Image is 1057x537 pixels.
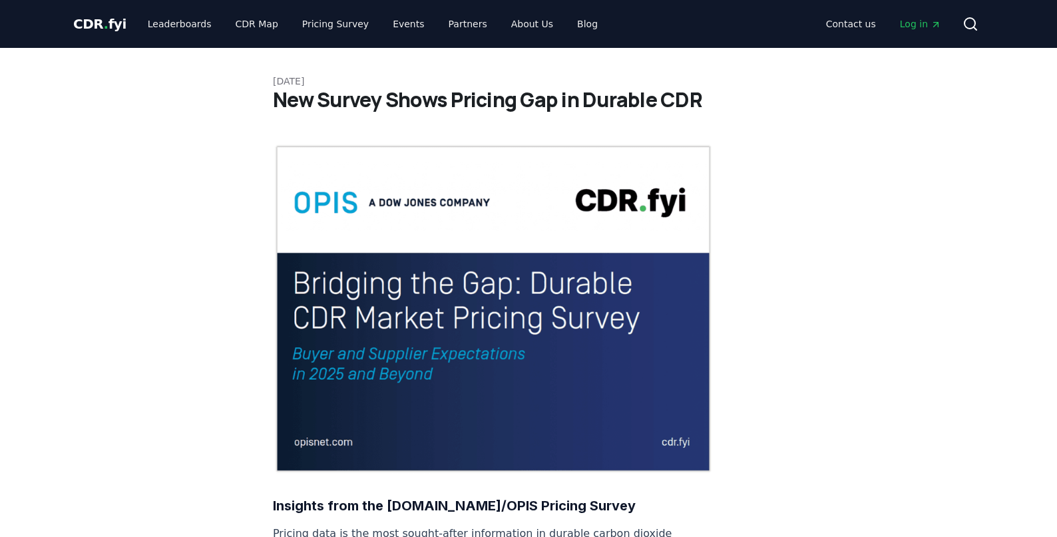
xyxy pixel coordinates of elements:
span: Log in [900,17,941,31]
h1: New Survey Shows Pricing Gap in Durable CDR [273,88,784,112]
p: [DATE] [273,75,784,88]
a: Partners [438,12,498,36]
strong: Insights from the [DOMAIN_NAME]/OPIS Pricing Survey [273,498,636,514]
a: Log in [889,12,952,36]
span: . [104,16,108,32]
a: Leaderboards [137,12,222,36]
span: CDR fyi [73,16,126,32]
a: Events [382,12,435,36]
a: CDR.fyi [73,15,126,33]
a: Blog [566,12,608,36]
img: blog post image [273,144,714,474]
a: About Us [501,12,564,36]
nav: Main [815,12,952,36]
a: CDR Map [225,12,289,36]
a: Contact us [815,12,887,36]
a: Pricing Survey [292,12,379,36]
nav: Main [137,12,608,36]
